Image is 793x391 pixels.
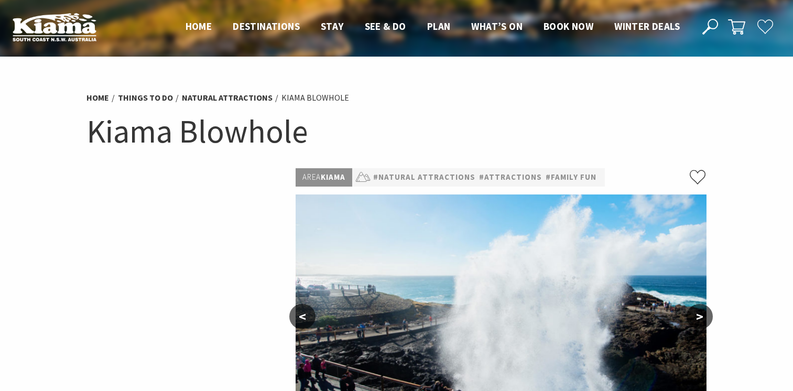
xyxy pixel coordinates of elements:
[546,171,596,184] a: #Family Fun
[544,20,593,32] span: Book now
[471,20,523,32] span: What’s On
[289,304,316,329] button: <
[321,20,344,32] span: Stay
[86,92,109,103] a: Home
[373,171,475,184] a: #Natural Attractions
[614,20,680,32] span: Winter Deals
[281,91,349,105] li: Kiama Blowhole
[13,13,96,41] img: Kiama Logo
[302,172,321,182] span: Area
[427,20,451,32] span: Plan
[296,168,352,187] p: Kiama
[233,20,300,32] span: Destinations
[479,171,542,184] a: #Attractions
[175,18,690,36] nav: Main Menu
[182,92,273,103] a: Natural Attractions
[365,20,406,32] span: See & Do
[86,110,707,153] h1: Kiama Blowhole
[186,20,212,32] span: Home
[118,92,173,103] a: Things To Do
[687,304,713,329] button: >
